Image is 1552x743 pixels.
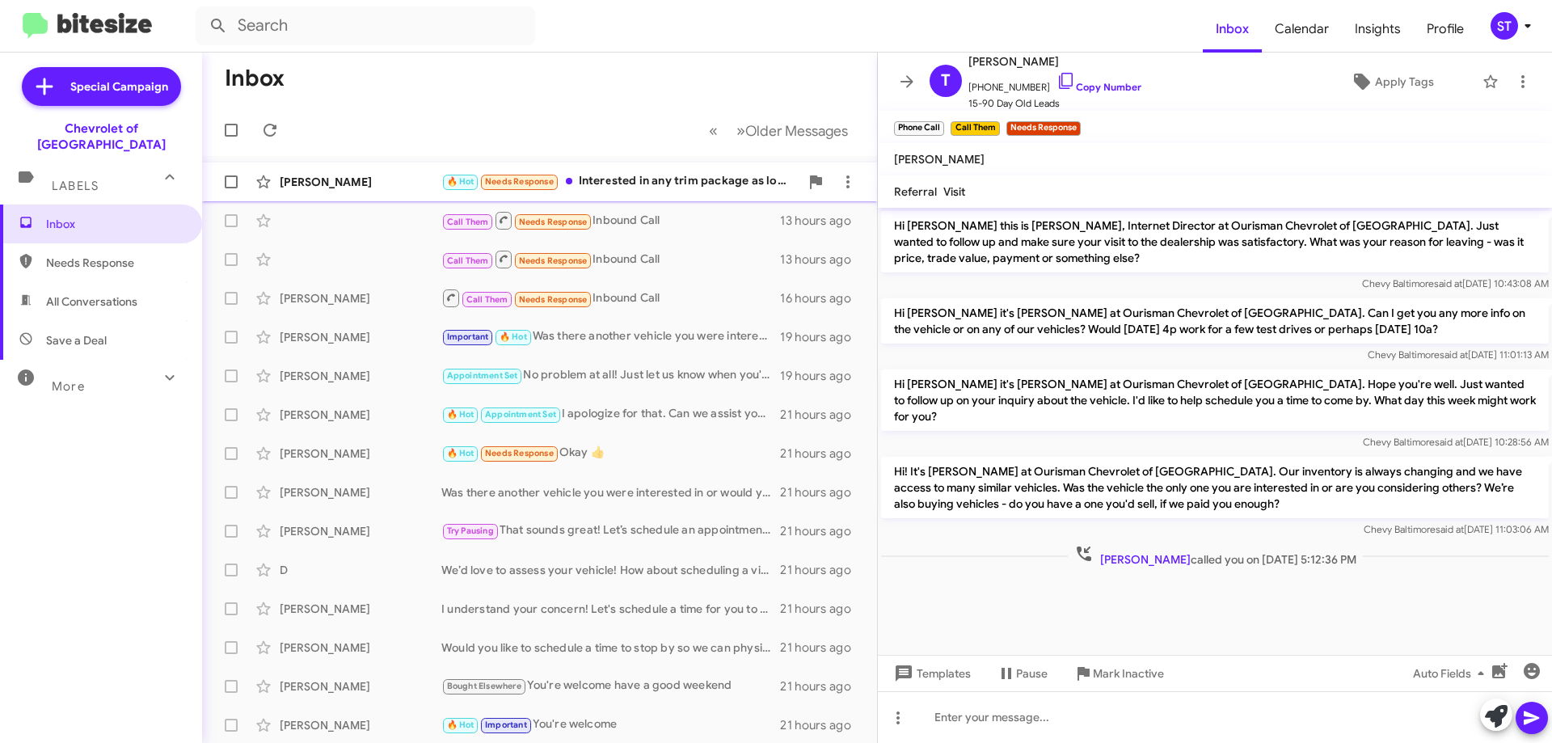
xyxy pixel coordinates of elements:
[280,523,441,539] div: [PERSON_NAME]
[441,562,780,578] div: We’d love to assess your vehicle! How about scheduling a visit so we can evaluate it and discuss ...
[1342,6,1414,53] span: Insights
[280,562,441,578] div: D
[280,368,441,384] div: [PERSON_NAME]
[447,370,518,381] span: Appointment Set
[485,448,554,458] span: Needs Response
[780,717,864,733] div: 21 hours ago
[52,379,85,394] span: More
[780,562,864,578] div: 21 hours ago
[878,659,984,688] button: Templates
[1364,523,1549,535] span: Chevy Baltimore [DATE] 11:03:06 AM
[745,122,848,140] span: Older Messages
[780,445,864,462] div: 21 hours ago
[1056,81,1141,93] a: Copy Number
[46,293,137,310] span: All Conversations
[780,329,864,345] div: 19 hours ago
[1362,277,1549,289] span: Chevy Baltimore [DATE] 10:43:08 AM
[894,152,985,167] span: [PERSON_NAME]
[881,457,1549,518] p: Hi! It's [PERSON_NAME] at Ourisman Chevrolet of [GEOGRAPHIC_DATA]. Our inventory is always changi...
[280,484,441,500] div: [PERSON_NAME]
[22,67,181,106] a: Special Campaign
[968,95,1141,112] span: 15-90 Day Old Leads
[941,68,951,94] span: T
[1435,436,1463,448] span: said at
[780,407,864,423] div: 21 hours ago
[441,288,780,308] div: Inbound Call
[1491,12,1518,40] div: ST
[280,601,441,617] div: [PERSON_NAME]
[1262,6,1342,53] a: Calendar
[447,526,494,536] span: Try Pausing
[943,184,965,199] span: Visit
[52,179,99,193] span: Labels
[881,211,1549,272] p: Hi [PERSON_NAME] this is [PERSON_NAME], Internet Director at Ourisman Chevrolet of [GEOGRAPHIC_DA...
[46,255,183,271] span: Needs Response
[1440,348,1468,361] span: said at
[441,444,780,462] div: Okay 👍
[280,445,441,462] div: [PERSON_NAME]
[441,249,780,269] div: Inbound Call
[780,484,864,500] div: 21 hours ago
[500,331,527,342] span: 🔥 Hot
[441,172,799,191] div: Interested in any trim package as long as it has these options 2024 or newer and less than 10k miles
[1436,523,1464,535] span: said at
[46,216,183,232] span: Inbox
[1413,659,1491,688] span: Auto Fields
[447,255,489,266] span: Call Them
[447,448,474,458] span: 🔥 Hot
[1375,67,1434,96] span: Apply Tags
[736,120,745,141] span: »
[984,659,1061,688] button: Pause
[519,294,588,305] span: Needs Response
[1368,348,1549,361] span: Chevy Baltimore [DATE] 11:01:13 AM
[780,601,864,617] div: 21 hours ago
[1400,659,1503,688] button: Auto Fields
[951,121,999,136] small: Call Them
[280,640,441,656] div: [PERSON_NAME]
[196,6,535,45] input: Search
[46,332,107,348] span: Save a Deal
[447,681,521,691] span: Bought Elsewhere
[280,717,441,733] div: [PERSON_NAME]
[780,290,864,306] div: 16 hours ago
[519,255,588,266] span: Needs Response
[466,294,508,305] span: Call Them
[441,716,780,734] div: You're welcome
[968,52,1141,71] span: [PERSON_NAME]
[1309,67,1474,96] button: Apply Tags
[280,678,441,694] div: [PERSON_NAME]
[727,114,858,147] button: Next
[70,78,168,95] span: Special Campaign
[780,523,864,539] div: 21 hours ago
[441,405,780,424] div: I apologize for that. Can we assist you in scheduling an appointment to discuss buying your vehicle?
[280,290,441,306] div: [PERSON_NAME]
[780,251,864,268] div: 13 hours ago
[780,678,864,694] div: 21 hours ago
[441,366,780,385] div: No problem at all! Just let us know when you're ready.
[891,659,971,688] span: Templates
[447,331,489,342] span: Important
[441,677,780,695] div: You're welcome have a good weekend
[1203,6,1262,53] a: Inbox
[1016,659,1048,688] span: Pause
[485,176,554,187] span: Needs Response
[968,71,1141,95] span: [PHONE_NUMBER]
[699,114,727,147] button: Previous
[447,176,474,187] span: 🔥 Hot
[280,329,441,345] div: [PERSON_NAME]
[700,114,858,147] nav: Page navigation example
[485,720,527,730] span: Important
[447,409,474,420] span: 🔥 Hot
[894,184,937,199] span: Referral
[1061,659,1177,688] button: Mark Inactive
[780,368,864,384] div: 19 hours ago
[1068,544,1363,568] span: called you on [DATE] 5:12:36 PM
[780,213,864,229] div: 13 hours ago
[1414,6,1477,53] span: Profile
[280,174,441,190] div: [PERSON_NAME]
[441,521,780,540] div: That sounds great! Let’s schedule an appointment for next week to check out your Pilot. What day ...
[1100,552,1191,567] span: [PERSON_NAME]
[225,65,285,91] h1: Inbox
